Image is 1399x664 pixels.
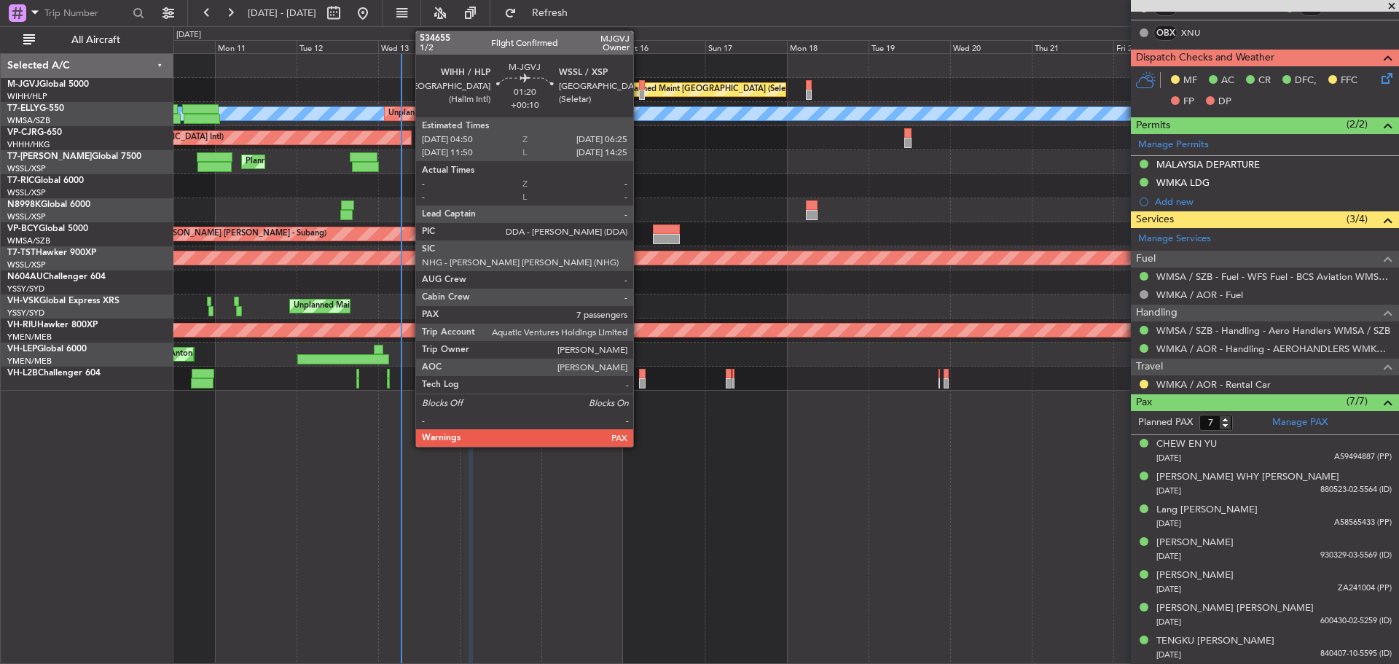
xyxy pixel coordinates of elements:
span: (7/7) [1347,394,1368,409]
a: VP-CJRG-650 [7,128,62,137]
a: M-JGVJGlobal 5000 [7,80,89,89]
span: M-JGVJ [7,80,39,89]
span: [DATE] [1156,617,1181,628]
div: Mon 18 [787,40,869,53]
span: Travel [1136,359,1163,375]
span: VH-LEP [7,345,37,354]
span: Dispatch Checks and Weather [1136,50,1274,66]
span: [DATE] [1156,551,1181,562]
div: Sun 17 [705,40,787,53]
a: VH-LEPGlobal 6000 [7,345,87,354]
button: Refresh [498,1,585,25]
div: Sat 16 [623,40,705,53]
span: N604AU [7,273,43,281]
div: Lang [PERSON_NAME] [1156,503,1258,517]
span: 880523-02-5564 (ID) [1320,484,1392,496]
span: [DATE] [1156,649,1181,660]
div: TENGKU [PERSON_NAME] [1156,634,1274,649]
span: [DATE] [1156,485,1181,496]
a: VH-RIUHawker 800XP [7,321,98,329]
div: Unplanned Maint Sydney ([PERSON_NAME] Intl) [294,295,473,317]
span: MF [1183,74,1197,88]
span: N8998K [7,200,41,209]
div: [PERSON_NAME] WHY [PERSON_NAME] [1156,470,1339,485]
a: WSSL/XSP [7,211,46,222]
label: Planned PAX [1138,415,1193,430]
div: [DATE] [176,29,201,42]
a: WMSA/SZB [7,235,50,246]
a: XNU [1181,26,1214,39]
a: Manage Services [1138,232,1211,246]
span: Fuel [1136,251,1156,267]
span: Pax [1136,394,1152,411]
span: FP [1183,95,1194,109]
div: Sun 10 [133,40,215,53]
span: VP-CJR [7,128,37,137]
a: VP-BCYGlobal 5000 [7,224,88,233]
a: WMSA/SZB [7,115,50,126]
div: [PERSON_NAME] [1156,536,1234,550]
div: Planned Maint [GEOGRAPHIC_DATA] ([GEOGRAPHIC_DATA]) [246,151,475,173]
a: T7-[PERSON_NAME]Global 7500 [7,152,141,161]
a: YSSY/SYD [7,308,44,319]
a: Manage Permits [1138,138,1209,152]
span: AC [1221,74,1234,88]
div: MALAYSIA DEPARTURE [1156,158,1260,171]
span: CR [1258,74,1271,88]
div: CHEW EN YU [1156,437,1217,452]
input: Trip Number [44,2,128,24]
span: [DATE] [1156,518,1181,529]
span: Handling [1136,305,1177,321]
div: Wed 20 [950,40,1032,53]
a: WIHH/HLP [7,91,47,102]
span: [DATE] - [DATE] [248,7,316,20]
div: [PERSON_NAME] [PERSON_NAME] [1156,601,1314,616]
span: All Aircraft [38,35,154,45]
span: FFC [1341,74,1357,88]
a: WSSL/XSP [7,187,46,198]
div: OBX [1153,25,1177,41]
div: Fri 22 [1113,40,1195,53]
div: Tue 19 [869,40,950,53]
a: WMKA / AOR - Handling - AEROHANDLERS WMKA / AOR [1156,343,1392,355]
span: T7-TST [7,249,36,257]
div: Thu 21 [1032,40,1113,53]
span: T7-[PERSON_NAME] [7,152,92,161]
a: VH-L2BChallenger 604 [7,369,101,378]
span: [DATE] [1156,584,1181,595]
span: [DATE] [1156,453,1181,464]
div: Thu 14 [460,40,541,53]
div: Tue 12 [297,40,378,53]
span: T7-RIC [7,176,34,185]
span: Services [1136,211,1174,228]
span: T7-ELLY [7,104,39,113]
div: [PERSON_NAME] [1156,569,1234,583]
a: WMSA / SZB - Handling - Aero Handlers WMSA / SZB [1156,324,1390,337]
span: Refresh [520,8,581,18]
a: T7-RICGlobal 6000 [7,176,84,185]
a: WMKA / AOR - Fuel [1156,289,1243,301]
a: T7-TSTHawker 900XP [7,249,96,257]
div: WMKA LDG [1156,176,1210,189]
div: Fri 15 [541,40,623,53]
a: N8998KGlobal 6000 [7,200,90,209]
span: 930329-03-5569 (ID) [1320,550,1392,562]
span: (2/2) [1347,117,1368,132]
div: Unplanned Maint [GEOGRAPHIC_DATA] (Sultan [PERSON_NAME] [PERSON_NAME] - Subang) [388,103,738,125]
span: DP [1218,95,1231,109]
span: A58565433 (PP) [1334,517,1392,529]
div: Wed 13 [378,40,460,53]
a: VH-VSKGlobal Express XRS [7,297,119,305]
span: DFC, [1295,74,1317,88]
span: (3/4) [1347,211,1368,227]
div: Mon 11 [215,40,297,53]
a: WMSA / SZB - Fuel - WFS Fuel - BCS Aviation WMSA / SZB (EJ Asia Only) [1156,270,1392,283]
button: All Aircraft [16,28,158,52]
a: WSSL/XSP [7,163,46,174]
a: YMEN/MEB [7,356,52,367]
div: Add new [1155,195,1392,208]
a: YSSY/SYD [7,284,44,294]
span: VH-RIU [7,321,37,329]
a: N604AUChallenger 604 [7,273,106,281]
span: VH-VSK [7,297,39,305]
